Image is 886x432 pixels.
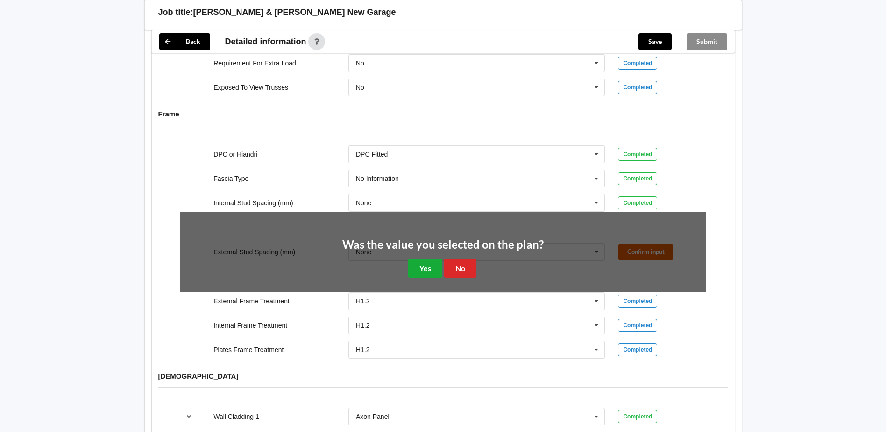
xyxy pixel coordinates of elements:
[158,109,728,118] h4: Frame
[213,199,293,207] label: Internal Stud Spacing (mm)
[180,408,198,425] button: reference-toggle
[213,346,284,353] label: Plates Frame Treatment
[444,259,476,278] button: No
[618,319,657,332] div: Completed
[213,297,290,305] label: External Frame Treatment
[193,7,396,18] h3: [PERSON_NAME] & [PERSON_NAME] New Garage
[213,322,287,329] label: Internal Frame Treatment
[356,60,364,66] div: No
[408,259,442,278] button: Yes
[158,7,193,18] h3: Job title:
[356,346,370,353] div: H1.2
[159,33,210,50] button: Back
[618,148,657,161] div: Completed
[213,175,248,182] label: Fascia Type
[356,322,370,329] div: H1.2
[356,298,370,304] div: H1.2
[158,372,728,381] h4: [DEMOGRAPHIC_DATA]
[356,200,371,206] div: None
[618,172,657,185] div: Completed
[618,295,657,308] div: Completed
[356,413,390,420] div: Axon Panel
[213,151,257,158] label: DPC or Hiandri
[618,196,657,209] div: Completed
[618,410,657,423] div: Completed
[356,84,364,91] div: No
[356,175,399,182] div: No Information
[618,343,657,356] div: Completed
[213,413,259,420] label: Wall Cladding 1
[213,84,288,91] label: Exposed To View Trusses
[225,37,306,46] span: Detailed information
[618,81,657,94] div: Completed
[213,59,296,67] label: Requirement For Extra Load
[356,151,388,158] div: DPC Fitted
[342,238,544,252] h2: Was the value you selected on the plan?
[638,33,672,50] button: Save
[618,57,657,70] div: Completed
